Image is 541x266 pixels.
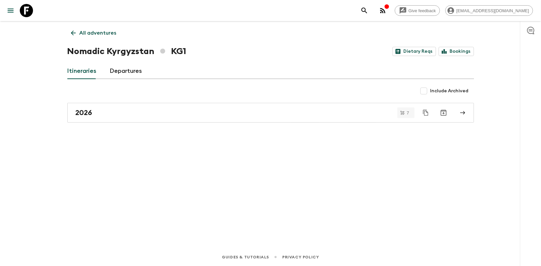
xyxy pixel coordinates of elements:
button: search adventures [358,4,371,17]
a: All adventures [67,26,120,40]
p: All adventures [80,29,117,37]
a: Privacy Policy [282,253,319,261]
a: 2026 [67,103,474,123]
span: Give feedback [405,8,440,13]
button: Archive [437,106,450,119]
button: Duplicate [420,107,432,119]
a: Dietary Reqs [392,47,436,56]
a: Give feedback [395,5,440,16]
a: Bookings [439,47,474,56]
a: Guides & Tutorials [222,253,269,261]
button: menu [4,4,17,17]
span: 7 [403,111,413,115]
span: Include Archived [430,88,469,94]
a: Itineraries [67,63,97,79]
a: Departures [110,63,142,79]
h1: Nomadic Kyrgyzstan KG1 [67,45,186,58]
span: [EMAIL_ADDRESS][DOMAIN_NAME] [453,8,533,13]
h2: 2026 [76,108,92,117]
div: [EMAIL_ADDRESS][DOMAIN_NAME] [445,5,533,16]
